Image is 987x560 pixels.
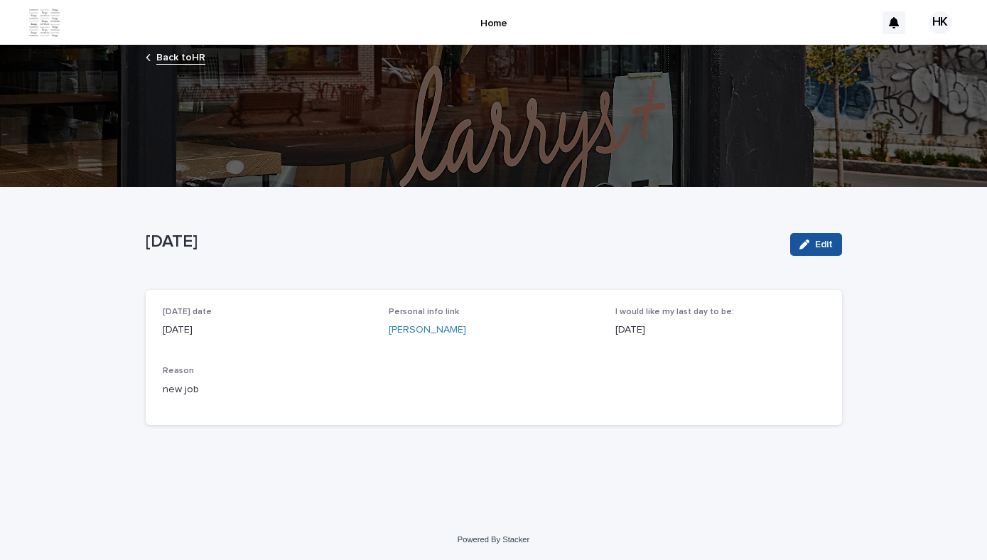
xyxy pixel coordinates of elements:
[163,367,194,375] span: Reason
[790,233,842,256] button: Edit
[458,535,529,544] a: Powered By Stacker
[389,323,466,338] a: [PERSON_NAME]
[615,308,734,316] span: I would like my last day to be:
[146,232,779,252] p: [DATE]
[28,9,60,37] img: ZpJWbK78RmCi9E4bZOpa
[163,323,372,338] p: [DATE]
[815,239,833,249] span: Edit
[163,308,212,316] span: [DATE] date
[615,323,825,338] p: [DATE]
[389,308,459,316] span: Personal info link
[163,382,372,397] p: new job
[156,48,205,65] a: Back toHR
[929,11,951,34] div: HK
